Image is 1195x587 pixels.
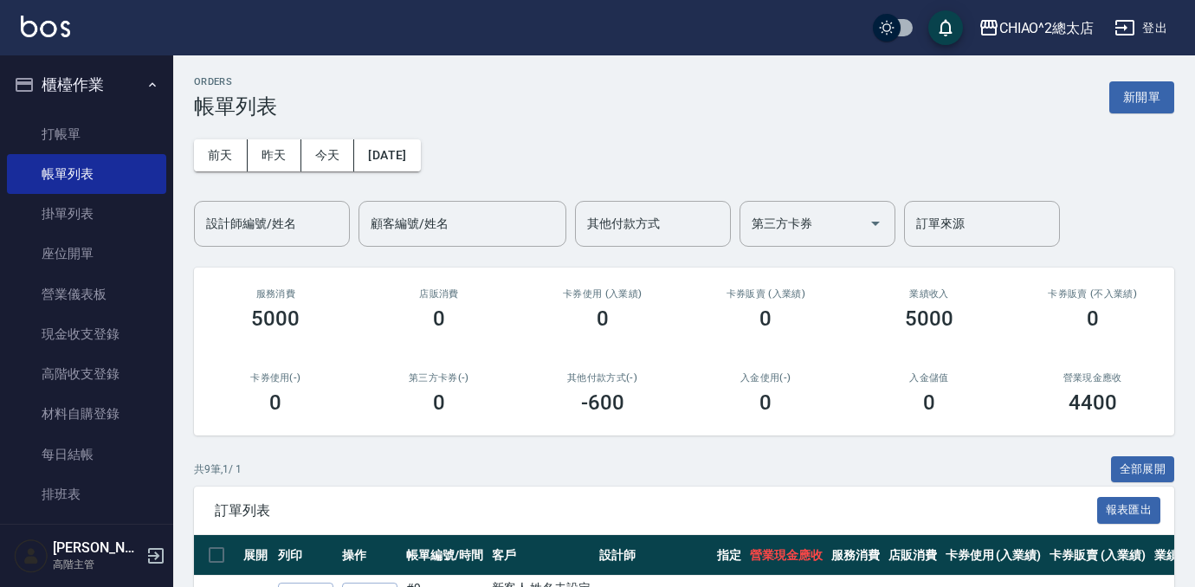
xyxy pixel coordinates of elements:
[7,62,166,107] button: 櫃檯作業
[354,139,420,171] button: [DATE]
[1031,372,1153,384] h2: 營業現金應收
[1108,12,1174,44] button: 登出
[713,535,746,576] th: 指定
[7,274,166,314] a: 營業儀表板
[194,76,277,87] h2: ORDERS
[999,17,1095,39] div: CHIAO^2總太店
[941,535,1046,576] th: 卡券使用 (入業績)
[7,154,166,194] a: 帳單列表
[53,557,141,572] p: 高階主管
[1109,88,1174,105] a: 新開單
[827,535,884,576] th: 服務消費
[215,288,337,300] h3: 服務消費
[7,234,166,274] a: 座位開單
[269,390,281,415] h3: 0
[194,461,242,477] p: 共 9 筆, 1 / 1
[274,535,338,576] th: 列印
[581,390,624,415] h3: -600
[378,288,501,300] h2: 店販消費
[301,139,355,171] button: 今天
[1031,288,1153,300] h2: 卡券販賣 (不入業績)
[884,535,941,576] th: 店販消費
[215,372,337,384] h2: 卡券使用(-)
[488,535,596,576] th: 客戶
[759,390,772,415] h3: 0
[433,306,445,331] h3: 0
[1097,501,1161,518] a: 報表匯出
[7,394,166,434] a: 材料自購登錄
[7,194,166,234] a: 掛單列表
[248,139,301,171] button: 昨天
[7,435,166,474] a: 每日結帳
[7,354,166,394] a: 高階收支登錄
[595,535,713,576] th: 設計師
[1097,497,1161,524] button: 報表匯出
[53,539,141,557] h5: [PERSON_NAME]
[21,16,70,37] img: Logo
[215,502,1097,519] span: 訂單列表
[433,390,445,415] h3: 0
[251,306,300,331] h3: 5000
[7,314,166,354] a: 現金收支登錄
[972,10,1101,46] button: CHIAO^2總太店
[705,372,827,384] h2: 入金使用(-)
[194,94,277,119] h3: 帳單列表
[14,539,48,573] img: Person
[402,535,488,576] th: 帳單編號/時間
[923,390,935,415] h3: 0
[541,372,663,384] h2: 其他付款方式(-)
[541,288,663,300] h2: 卡券使用 (入業績)
[905,306,953,331] h3: 5000
[1069,390,1117,415] h3: 4400
[759,306,772,331] h3: 0
[746,535,827,576] th: 營業現金應收
[7,114,166,154] a: 打帳單
[7,514,166,554] a: 現場電腦打卡
[705,288,827,300] h2: 卡券販賣 (入業績)
[1109,81,1174,113] button: 新開單
[1111,456,1175,483] button: 全部展開
[1087,306,1099,331] h3: 0
[1045,535,1150,576] th: 卡券販賣 (入業績)
[869,372,991,384] h2: 入金儲值
[378,372,501,384] h2: 第三方卡券(-)
[194,139,248,171] button: 前天
[597,306,609,331] h3: 0
[928,10,963,45] button: save
[7,474,166,514] a: 排班表
[869,288,991,300] h2: 業績收入
[239,535,274,576] th: 展開
[862,210,889,237] button: Open
[338,535,402,576] th: 操作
